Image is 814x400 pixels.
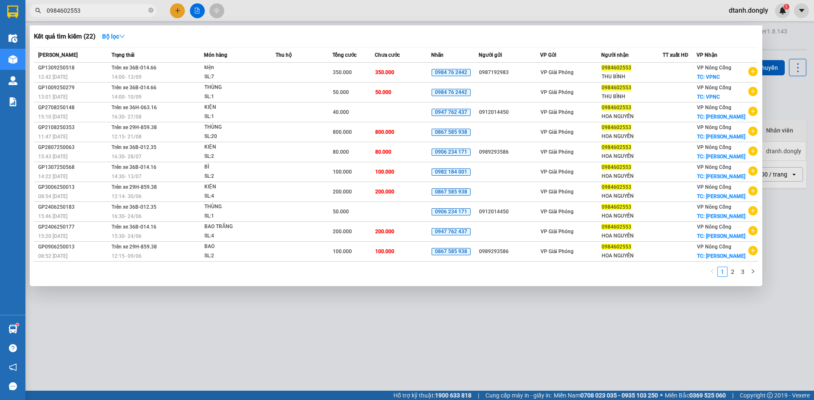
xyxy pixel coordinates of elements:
[541,89,574,95] span: VP Giải Phóng
[602,85,631,91] span: 0984602553
[432,129,471,136] span: 0867 585 938
[204,83,268,92] div: THÙNG
[748,267,758,277] button: right
[204,152,268,161] div: SL: 2
[697,85,731,91] span: VP Nông Cống
[333,229,352,234] span: 200.000
[333,149,349,155] span: 80.000
[602,72,662,81] div: THU BÌNH
[697,184,731,190] span: VP Nông Cống
[204,143,268,152] div: KIỆN
[204,163,268,172] div: BÌ
[112,244,157,250] span: Trên xe 29H-859.38
[112,184,157,190] span: Trên xe 29H-859.38
[204,112,268,121] div: SL: 1
[204,182,268,192] div: KIỆN
[333,89,349,95] span: 50.000
[602,164,631,170] span: 0984602553
[748,226,758,235] span: plus-circle
[38,163,109,172] div: GP1307250568
[204,92,268,102] div: SL: 1
[602,105,631,110] span: 0984602553
[707,267,717,277] li: Previous Page
[204,63,268,72] div: kiện
[728,267,738,277] li: 2
[697,244,731,250] span: VP Nông Cống
[432,89,471,97] span: 0984 76 2442
[38,243,109,251] div: GP0906250013
[112,193,142,199] span: 12:14 - 30/06
[432,69,471,77] span: 0984 76 2442
[432,109,471,116] span: 0947 762 437
[38,233,67,239] span: 15:20 [DATE]
[7,6,18,18] img: logo-vxr
[479,108,540,117] div: 0912014450
[333,69,352,75] span: 350.000
[748,267,758,277] li: Next Page
[112,85,156,91] span: Trên xe 36B-014.66
[602,204,631,210] span: 0984602553
[112,213,142,219] span: 16:30 - 24/06
[9,344,17,352] span: question-circle
[38,74,67,80] span: 12:42 [DATE]
[112,144,156,150] span: Trên xe 36B-012.35
[112,74,142,80] span: 14:00 - 13/09
[102,33,125,40] strong: Bộ lọc
[710,269,715,274] span: left
[479,207,540,216] div: 0912014450
[697,164,731,170] span: VP Nông Cống
[541,189,574,195] span: VP Giải Phóng
[602,132,662,141] div: HOA NGUYỄN
[112,204,156,210] span: Trên xe 36B-012.35
[38,193,67,199] span: 08:54 [DATE]
[112,105,157,110] span: Trên xe 36H-063.16
[38,203,109,212] div: GP2406250183
[8,97,17,106] img: solution-icon
[432,248,471,256] span: 0867 585 938
[112,134,142,140] span: 12:15 - 21/08
[112,233,142,239] span: 15:30 - 24/06
[748,186,758,196] span: plus-circle
[38,154,67,160] span: 15:43 [DATE]
[35,8,41,14] span: search
[479,52,502,58] span: Người gửi
[717,267,728,277] li: 1
[8,76,17,85] img: warehouse-icon
[38,94,67,100] span: 13:01 [DATE]
[38,63,109,72] div: GP1309250518
[748,67,758,76] span: plus-circle
[432,228,471,236] span: 0947 762 437
[748,127,758,136] span: plus-circle
[738,267,747,276] a: 3
[148,7,153,15] span: close-circle
[375,248,394,254] span: 100.000
[112,94,142,100] span: 14:00 - 10/09
[697,193,745,199] span: TC: [PERSON_NAME]
[38,253,67,259] span: 08:52 [DATE]
[601,52,629,58] span: Người nhận
[204,232,268,241] div: SL: 4
[375,189,394,195] span: 200.000
[748,166,758,176] span: plus-circle
[697,134,745,140] span: TC: [PERSON_NAME]
[204,52,227,58] span: Món hàng
[204,172,268,181] div: SL: 2
[697,174,745,179] span: TC: [PERSON_NAME]
[602,172,662,181] div: HOA NGUYỄN
[34,32,95,41] h3: Kết quả tìm kiếm ( 22 )
[602,112,662,121] div: HOA NGUYỄN
[697,204,731,210] span: VP Nông Cống
[541,229,574,234] span: VP Giải Phóng
[333,209,349,215] span: 50.000
[204,72,268,82] div: SL: 7
[707,267,717,277] button: left
[332,52,357,58] span: Tổng cước
[602,92,662,101] div: THU BÌNH
[375,52,400,58] span: Chưa cước
[38,114,67,120] span: 15:10 [DATE]
[112,65,156,71] span: Trên xe 36B-014.66
[479,247,540,256] div: 0989293586
[432,188,471,196] span: 0867 585 938
[38,52,78,58] span: [PERSON_NAME]
[375,69,394,75] span: 350.000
